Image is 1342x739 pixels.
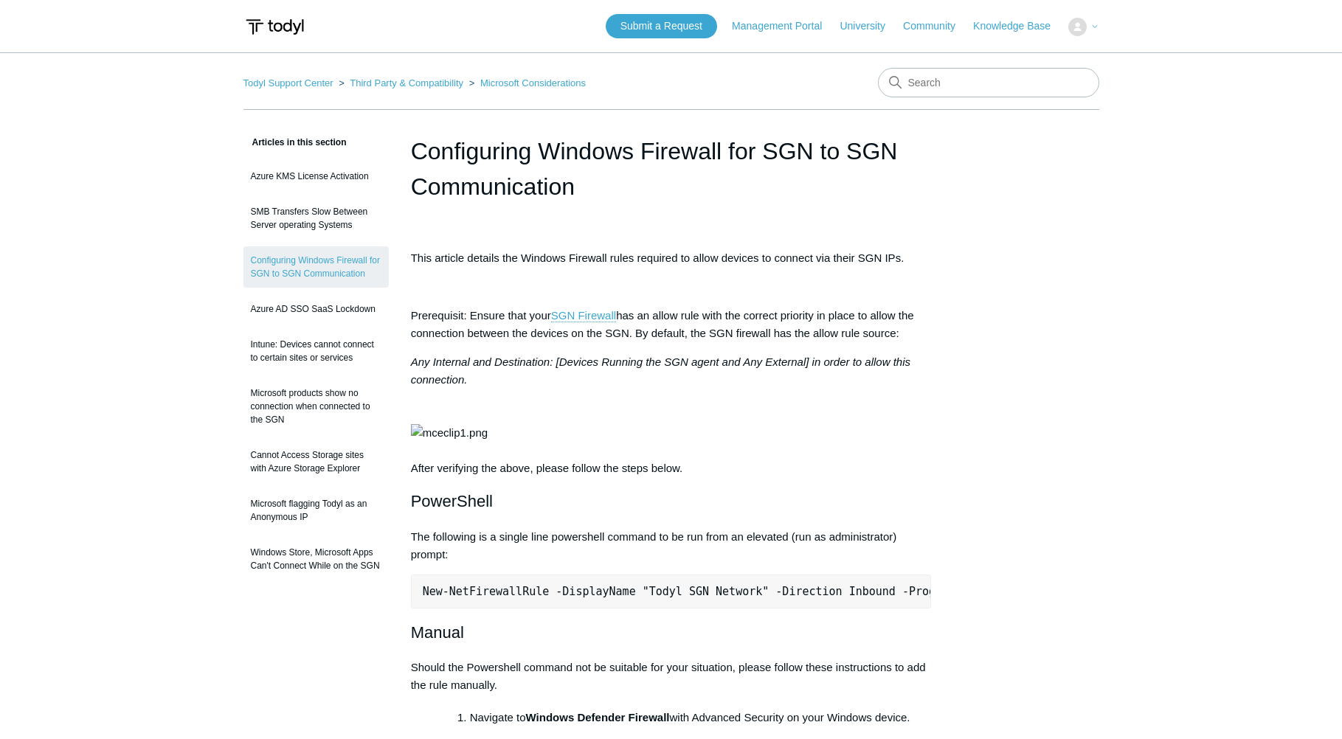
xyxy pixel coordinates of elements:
[840,18,899,34] a: University
[243,137,347,148] span: Articles in this section
[243,490,389,531] a: Microsoft flagging Todyl as an Anonymous IP
[350,77,463,89] a: Third Party & Compatibility
[243,379,389,434] a: Microsoft products show no connection when connected to the SGN
[411,620,932,645] h2: Manual
[411,659,932,694] p: Should the Powershell command not be suitable for your situation, please follow these instruction...
[732,18,837,34] a: Management Portal
[551,309,616,322] a: SGN Firewall
[411,307,932,342] p: Prerequisit: Ensure that your has an allow rule with the correct priority in place to allow the c...
[903,18,970,34] a: Community
[243,441,389,482] a: Cannot Access Storage sites with Azure Storage Explorer
[526,711,670,724] strong: Windows Defender Firewall
[411,133,932,204] h1: Configuring Windows Firewall for SGN to SGN Communication
[243,13,306,41] img: Todyl Support Center Help Center home page
[243,246,389,288] a: Configuring Windows Firewall for SGN to SGN Communication
[411,249,932,267] p: This article details the Windows Firewall rules required to allow devices to connect via their SG...
[606,14,717,38] a: Submit a Request
[243,162,389,190] a: Azure KMS License Activation
[466,77,586,89] li: Microsoft Considerations
[243,198,389,239] a: SMB Transfers Slow Between Server operating Systems
[411,355,910,386] em: Any Internal and Destination: [Devices Running the SGN agent and Any External] in order to allow ...
[411,353,932,477] p: After verifying the above, please follow the steps below.
[480,77,586,89] a: Microsoft Considerations
[243,538,389,580] a: Windows Store, Microsoft Apps Can't Connect While on the SGN
[973,18,1065,34] a: Knowledge Base
[411,488,932,514] h2: PowerShell
[411,575,932,608] pre: New-NetFirewallRule -DisplayName "Todyl SGN Network" -Direction Inbound -Program Any -LocalAddres...
[243,330,389,372] a: Intune: Devices cannot connect to certain sites or services
[243,77,333,89] a: Todyl Support Center
[411,528,932,563] p: The following is a single line powershell command to be run from an elevated (run as administrato...
[243,77,336,89] li: Todyl Support Center
[336,77,466,89] li: Third Party & Compatibility
[878,68,1099,97] input: Search
[243,295,389,323] a: Azure AD SSO SaaS Lockdown
[411,424,488,442] img: mceclip1.png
